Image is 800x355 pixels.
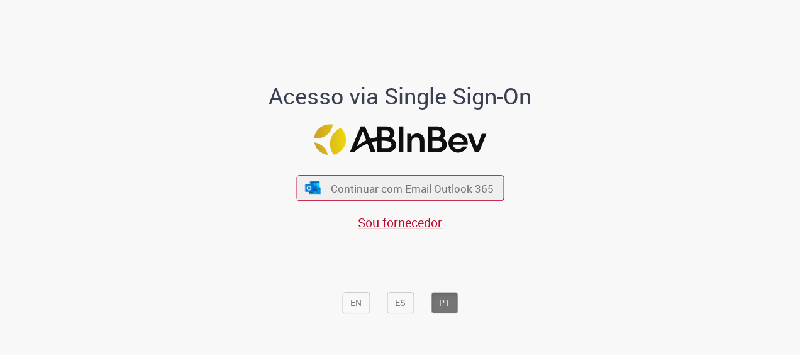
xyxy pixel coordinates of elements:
[314,124,486,155] img: Logo ABInBev
[304,181,322,194] img: ícone Azure/Microsoft 360
[226,84,575,110] h1: Acesso via Single Sign-On
[296,175,504,201] button: ícone Azure/Microsoft 360 Continuar com Email Outlook 365
[342,292,370,313] button: EN
[387,292,414,313] button: ES
[358,215,442,232] a: Sou fornecedor
[331,181,494,196] span: Continuar com Email Outlook 365
[431,292,458,313] button: PT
